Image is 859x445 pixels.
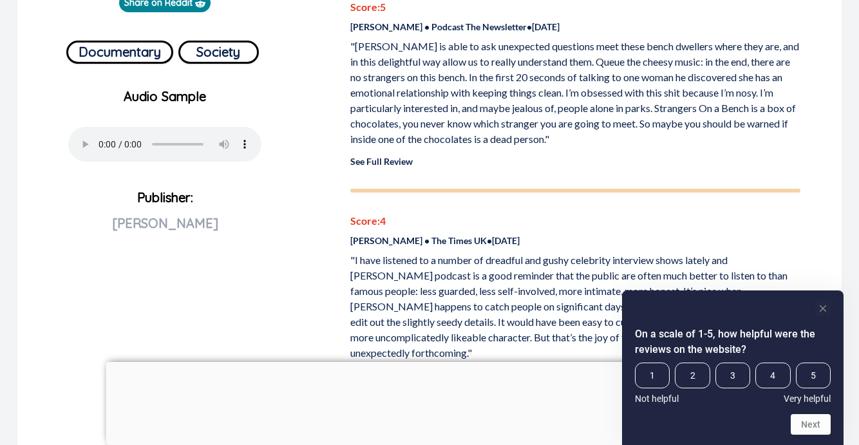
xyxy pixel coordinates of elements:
[350,39,800,147] p: "[PERSON_NAME] is able to ask unexpected questions meet these bench dwellers where they are, and ...
[791,414,831,435] button: Next question
[784,393,831,404] span: Very helpful
[350,252,800,361] p: "I have listened to a number of dreadful and gushy celebrity interview shows lately and [PERSON_N...
[112,215,218,231] span: [PERSON_NAME]
[178,41,259,64] button: Society
[635,301,831,435] div: On a scale of 1-5, how helpful were the reviews on the website? Select an option from 1 to 5, wit...
[28,185,303,278] p: Publisher:
[715,363,750,388] span: 3
[350,234,800,247] p: [PERSON_NAME] • The Times UK • [DATE]
[350,20,800,33] p: [PERSON_NAME] • Podcast The Newsletter • [DATE]
[66,35,173,64] a: Documentary
[66,41,173,64] button: Documentary
[675,363,710,388] span: 2
[635,363,831,404] div: On a scale of 1-5, how helpful were the reviews on the website? Select an option from 1 to 5, wit...
[635,393,679,404] span: Not helpful
[28,87,303,106] p: Audio Sample
[635,363,670,388] span: 1
[68,127,261,162] audio: Your browser does not support the audio element
[796,363,831,388] span: 5
[106,362,753,442] iframe: Advertisement
[350,213,800,229] p: Score: 4
[815,301,831,316] button: Hide survey
[755,363,790,388] span: 4
[178,35,259,64] a: Society
[635,327,831,357] h2: On a scale of 1-5, how helpful were the reviews on the website? Select an option from 1 to 5, wit...
[350,156,413,167] a: See Full Review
